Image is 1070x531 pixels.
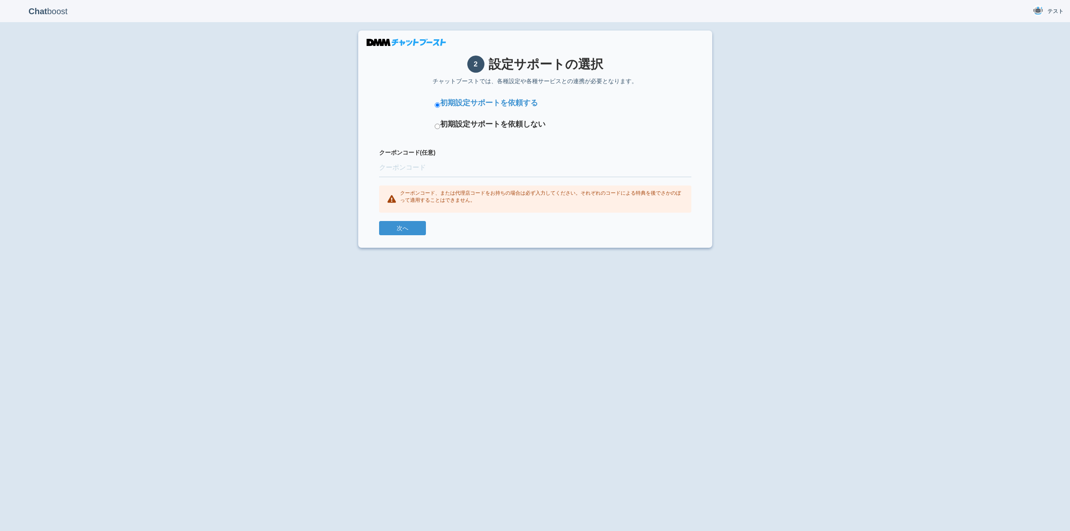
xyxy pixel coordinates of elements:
span: 2 [467,56,484,73]
h1: 設定サポートの選択 [379,56,691,73]
label: クーポンコード(任意) [379,148,691,157]
span: テスト [1047,7,1064,15]
label: 初期設定サポートを依頼する [440,98,538,109]
img: User Image [1033,5,1043,16]
img: DMMチャットブースト [367,39,446,46]
p: チャットブーストでは、各種設定や各種サービスとの連携が必要となります。 [379,77,691,85]
label: 初期設定サポートを依頼しない [440,119,545,130]
p: boost [6,1,90,22]
p: クーポンコード、または代理店コードをお持ちの場合は必ず入力してください。それぞれのコードによる特典を後でさかのぼって適用することはできません。 [400,190,683,204]
input: クーポンコード [379,159,691,177]
button: 次へ [379,221,426,235]
b: Chat [28,7,47,16]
